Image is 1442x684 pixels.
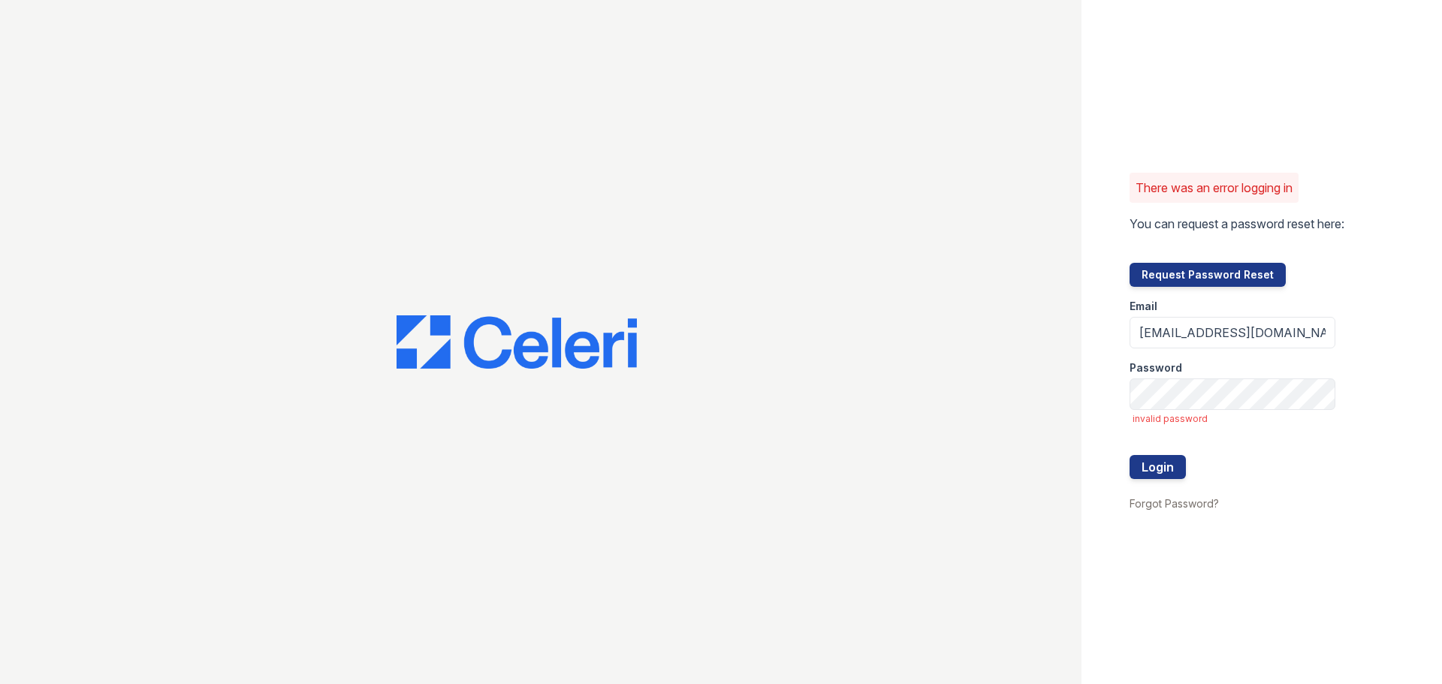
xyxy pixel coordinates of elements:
[1130,215,1344,233] p: You can request a password reset here:
[1130,360,1182,375] label: Password
[1133,413,1335,425] span: invalid password
[1130,263,1286,287] button: Request Password Reset
[397,315,637,369] img: CE_Logo_Blue-a8612792a0a2168367f1c8372b55b34899dd931a85d93a1a3d3e32e68fde9ad4.png
[1130,497,1219,510] a: Forgot Password?
[1130,299,1157,314] label: Email
[1136,179,1293,197] p: There was an error logging in
[1130,455,1186,479] button: Login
